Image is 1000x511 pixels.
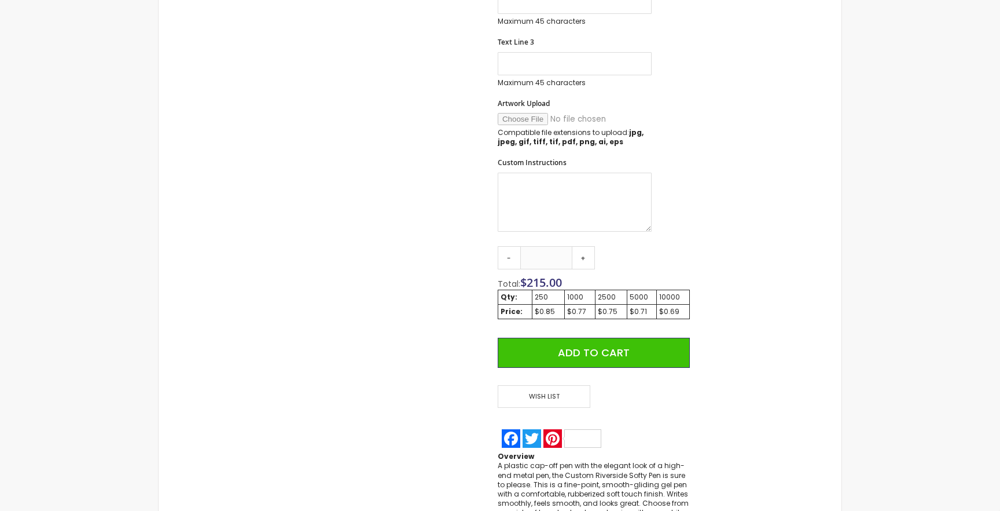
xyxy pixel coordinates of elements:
[498,451,534,461] strong: Overview
[498,17,652,26] p: Maximum 45 characters
[498,246,521,269] a: -
[572,246,595,269] a: +
[498,128,652,147] p: Compatible file extensions to upload:
[630,293,655,302] div: 5000
[659,307,687,316] div: $0.69
[498,37,534,47] span: Text Line 3
[501,306,523,316] strong: Price:
[567,307,593,316] div: $0.77
[498,78,652,87] p: Maximum 45 characters
[498,127,644,147] strong: jpg, jpeg, gif, tiff, tif, pdf, png, ai, eps
[498,338,690,368] button: Add to Cart
[520,275,562,290] span: $
[659,293,687,302] div: 10000
[535,307,562,316] div: $0.85
[521,429,542,448] a: Twitter
[630,307,655,316] div: $0.71
[598,293,624,302] div: 2500
[501,292,517,302] strong: Qty:
[558,345,630,360] span: Add to Cart
[498,278,520,290] span: Total:
[527,275,562,290] span: 215.00
[498,98,550,108] span: Artwork Upload
[498,385,594,408] a: Wish List
[498,385,590,408] span: Wish List
[598,307,624,316] div: $0.75
[498,158,567,167] span: Custom Instructions
[535,293,562,302] div: 250
[567,293,593,302] div: 1000
[501,429,521,448] a: Facebook
[542,429,602,448] a: Pinterest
